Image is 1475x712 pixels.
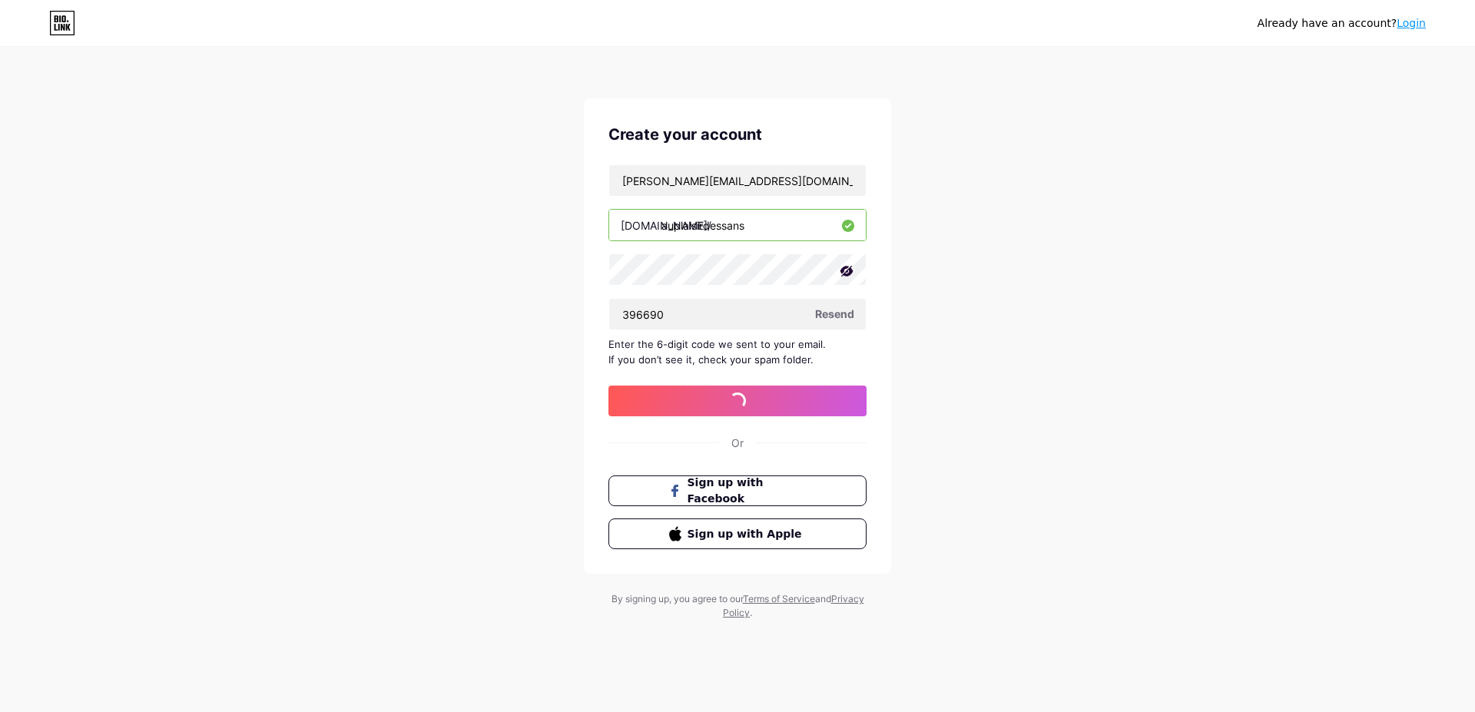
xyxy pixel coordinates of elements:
[1397,17,1426,29] a: Login
[609,210,866,240] input: username
[815,306,854,322] span: Resend
[609,165,866,196] input: Email
[688,526,807,542] span: Sign up with Apple
[608,518,867,549] button: Sign up with Apple
[607,592,868,620] div: By signing up, you agree to our and .
[743,593,815,604] a: Terms of Service
[688,475,807,507] span: Sign up with Facebook
[608,336,867,367] div: Enter the 6-digit code we sent to your email. If you don’t see it, check your spam folder.
[608,475,867,506] button: Sign up with Facebook
[731,435,744,451] div: Or
[1258,15,1426,31] div: Already have an account?
[621,217,711,233] div: [DOMAIN_NAME]/
[609,299,866,330] input: Paste login code
[608,123,867,146] div: Create your account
